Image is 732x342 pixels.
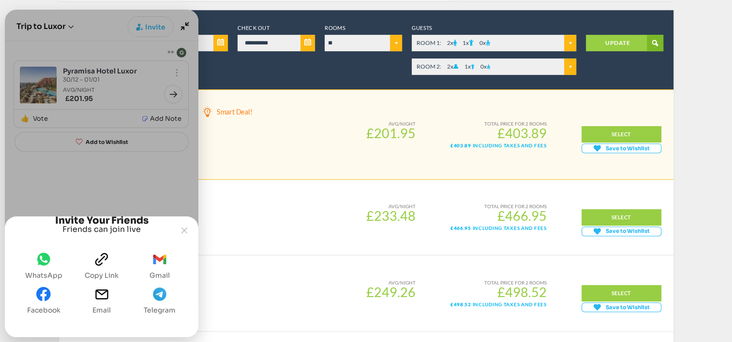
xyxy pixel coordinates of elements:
[582,143,661,153] gamitee-button: Get your friends' opinions
[447,63,450,70] span: 2
[412,58,576,75] span: x x x
[450,288,547,297] span: £498.52
[366,288,416,297] span: £249.26
[450,203,547,210] small: TOTAL PRICE FOR 2 ROOMS
[366,279,416,286] small: AVG/NIGHT
[472,225,546,231] span: Including taxes and fees
[582,285,661,301] a: SELECT
[450,225,471,231] span: £466.95
[450,279,547,286] small: TOTAL PRICE FOR 2 ROOMS
[366,212,416,220] span: £233.48
[447,39,450,46] span: 2
[412,35,576,51] span: x x x
[582,227,661,236] gamitee-button: Get your friends' opinions
[238,24,315,32] label: Check Out
[582,126,661,142] a: SELECT
[582,209,661,226] a: SELECT
[417,39,441,46] span: ROOM 1:
[450,212,547,220] span: £466.95
[366,120,416,128] small: AVG/NIGHT
[450,129,547,138] span: £403.89
[472,301,546,307] span: Including taxes and fees
[479,39,483,46] span: 0
[417,63,441,70] span: ROOM 2:
[366,129,416,138] span: £201.95
[325,24,402,32] label: Rooms
[202,107,354,117] div: Smart Deal!
[472,142,546,148] span: Including taxes and fees
[450,301,471,307] span: £498.52
[463,39,466,46] span: 1
[5,10,198,337] gamitee-draggable-frame: Joyned Window
[450,120,547,128] small: TOTAL PRICE FOR 2 ROOMS
[586,35,663,51] a: UPDATE
[412,24,576,32] label: Guests
[366,203,416,210] small: AVG/NIGHT
[464,63,468,70] span: 1
[450,142,471,148] span: £403.89
[480,63,484,70] span: 0
[582,302,661,312] gamitee-button: Get your friends' opinions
